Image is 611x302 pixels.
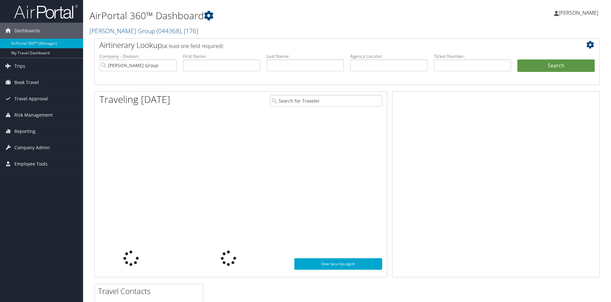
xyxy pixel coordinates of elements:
[162,43,223,50] span: (at least one field required)
[14,91,48,107] span: Travel Approval
[267,53,344,59] label: Last Name:
[350,53,428,59] label: Agency Locator:
[14,140,50,156] span: Company Admin
[99,53,177,59] label: Company - Division:
[89,9,433,22] h1: AirPortal 360™ Dashboard
[99,93,170,106] h1: Traveling [DATE]
[181,27,198,35] span: , [ 176 ]
[98,286,203,297] h2: Travel Contacts
[434,53,511,59] label: Ticket Number:
[270,95,382,107] input: Search for Traveler
[99,40,553,50] h2: Airtinerary Lookup
[14,123,35,139] span: Reporting
[14,4,78,19] img: airportal-logo.png
[14,23,40,39] span: Dashboards
[294,258,382,270] a: View SecurityLogic®
[14,156,48,172] span: Employee Tools
[157,27,181,35] span: ( 044368 )
[14,74,39,90] span: Book Travel
[517,59,595,72] button: Search
[559,9,598,16] span: [PERSON_NAME]
[89,27,198,35] a: [PERSON_NAME] Group
[14,107,53,123] span: Risk Management
[554,3,605,22] a: [PERSON_NAME]
[14,58,25,74] span: Trips
[183,53,260,59] label: First Name:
